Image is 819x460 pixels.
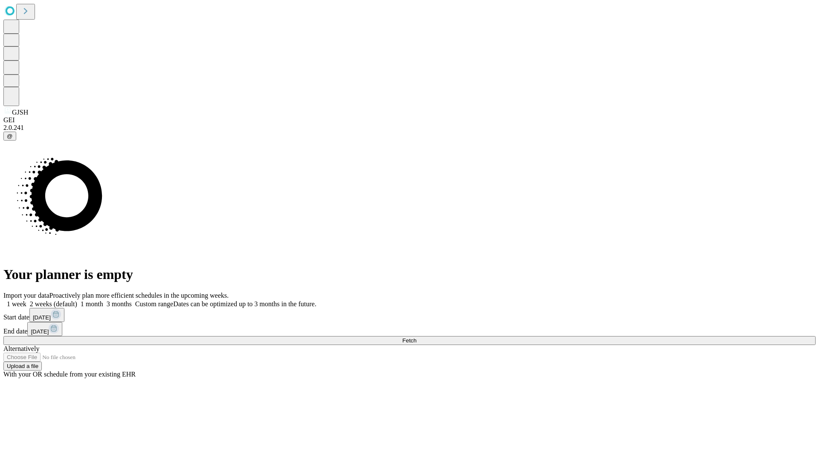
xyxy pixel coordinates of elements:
span: GJSH [12,109,28,116]
button: [DATE] [27,322,62,336]
span: Alternatively [3,345,39,352]
button: Fetch [3,336,816,345]
span: Dates can be optimized up to 3 months in the future. [173,300,316,308]
button: @ [3,132,16,141]
span: Import your data [3,292,49,299]
button: [DATE] [29,308,64,322]
button: Upload a file [3,362,42,371]
span: 2 weeks (default) [30,300,77,308]
span: With your OR schedule from your existing EHR [3,371,136,378]
h1: Your planner is empty [3,267,816,282]
span: Custom range [135,300,173,308]
div: End date [3,322,816,336]
span: Fetch [402,337,416,344]
span: 1 month [81,300,103,308]
span: [DATE] [31,328,49,335]
div: GEI [3,116,816,124]
div: Start date [3,308,816,322]
span: @ [7,133,13,139]
div: 2.0.241 [3,124,816,132]
span: 3 months [107,300,132,308]
span: [DATE] [33,314,51,321]
span: Proactively plan more efficient schedules in the upcoming weeks. [49,292,229,299]
span: 1 week [7,300,26,308]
